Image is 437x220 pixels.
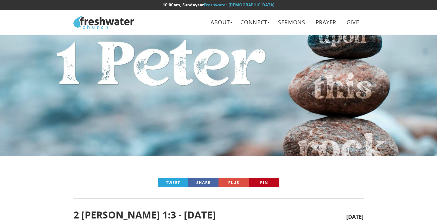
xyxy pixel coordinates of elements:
img: Freshwater Church [73,16,134,29]
a: About [206,15,235,29]
a: Give [342,15,364,29]
a: Freshwater [DEMOGRAPHIC_DATA] [204,2,274,8]
time: 10:00am, Sundays [163,2,200,8]
a: Plus [218,178,249,187]
a: Prayer [311,15,340,29]
a: Sermons [273,15,310,29]
a: Pin [249,178,279,187]
a: Share [188,178,218,187]
span: 2 [PERSON_NAME] 1:3 - [DATE] [73,209,346,220]
a: Connect [236,15,272,29]
span: [DATE] [346,214,364,220]
h6: at [73,3,364,7]
a: Tweet [158,178,188,187]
